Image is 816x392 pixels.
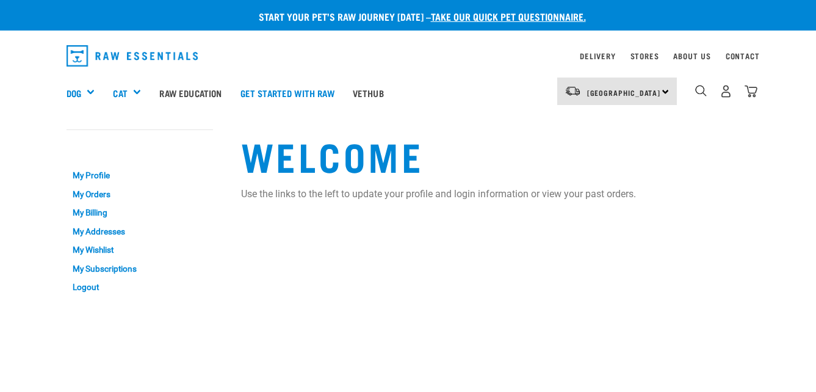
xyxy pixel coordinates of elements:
[67,86,81,100] a: Dog
[57,40,760,71] nav: dropdown navigation
[150,68,231,117] a: Raw Education
[67,260,213,278] a: My Subscriptions
[67,45,198,67] img: Raw Essentials Logo
[431,13,586,19] a: take our quick pet questionnaire.
[67,142,126,148] a: My Account
[67,166,213,185] a: My Profile
[673,54,710,58] a: About Us
[565,85,581,96] img: van-moving.png
[695,85,707,96] img: home-icon-1@2x.png
[344,68,393,117] a: Vethub
[113,86,127,100] a: Cat
[745,85,757,98] img: home-icon@2x.png
[726,54,760,58] a: Contact
[231,68,344,117] a: Get started with Raw
[67,203,213,222] a: My Billing
[587,90,661,95] span: [GEOGRAPHIC_DATA]
[67,185,213,204] a: My Orders
[241,133,750,177] h1: Welcome
[67,278,213,297] a: Logout
[67,241,213,260] a: My Wishlist
[630,54,659,58] a: Stores
[720,85,732,98] img: user.png
[241,187,750,201] p: Use the links to the left to update your profile and login information or view your past orders.
[67,222,213,241] a: My Addresses
[580,54,615,58] a: Delivery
